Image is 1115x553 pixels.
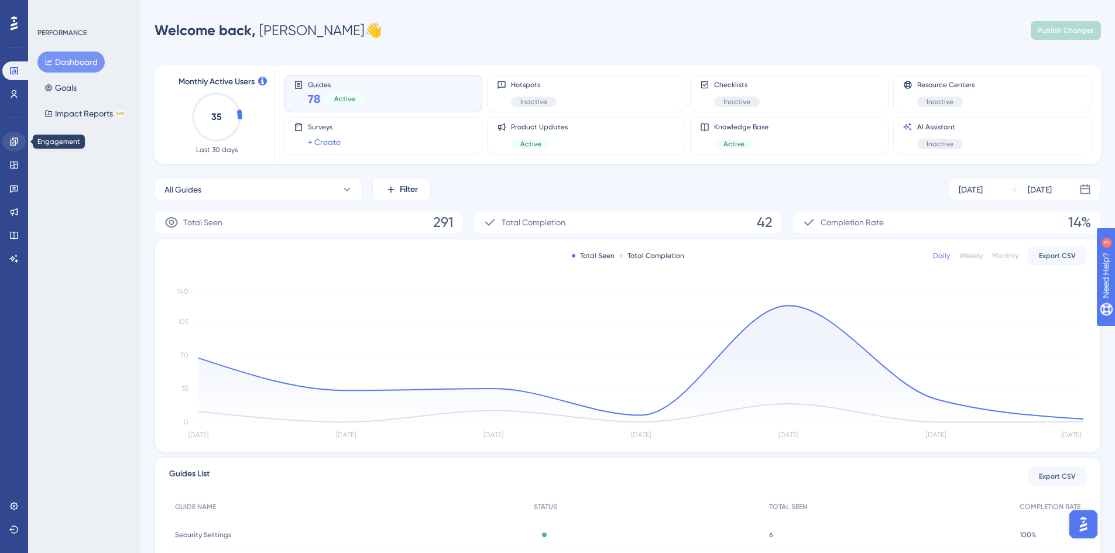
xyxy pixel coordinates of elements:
span: 291 [433,213,454,232]
tspan: 70 [180,351,188,359]
span: Monthly Active Users [179,75,255,89]
button: All Guides [155,178,363,201]
span: All Guides [164,183,201,197]
div: [DATE] [1028,183,1052,197]
tspan: [DATE] [926,431,946,439]
div: PERFORMANCE [37,28,87,37]
div: [PERSON_NAME] 👋 [155,21,382,40]
tspan: [DATE] [631,431,651,439]
tspan: [DATE] [778,431,798,439]
div: Monthly [992,251,1018,260]
span: Resource Centers [917,80,975,90]
span: 6 [769,530,773,540]
div: [DATE] [959,183,983,197]
tspan: 35 [181,384,188,393]
span: Knowledge Base [714,122,769,132]
div: 3 [81,6,85,15]
span: Export CSV [1039,472,1076,481]
span: Completion Rate [821,215,884,229]
span: Inactive [927,139,953,149]
button: Filter [372,178,431,201]
span: Inactive [723,97,750,107]
span: TOTAL SEEN [769,502,807,511]
div: BETA [115,111,126,116]
div: Total Completion [619,251,684,260]
span: Inactive [927,97,953,107]
span: Total Seen [183,215,222,229]
button: Impact ReportsBETA [37,103,133,124]
span: Active [334,94,355,104]
span: Product Updates [511,122,568,132]
span: Guides [308,80,365,88]
button: Goals [37,77,84,98]
span: Security Settings [175,530,231,540]
span: Export CSV [1039,251,1076,260]
span: AI Assistant [917,122,963,132]
div: Total Seen [572,251,615,260]
span: 42 [757,213,773,232]
tspan: [DATE] [188,431,208,439]
span: 78 [308,91,320,107]
button: Dashboard [37,51,105,73]
span: Checklists [714,80,760,90]
a: + Create [308,135,341,149]
span: 100% [1020,530,1037,540]
div: Weekly [959,251,983,260]
span: Active [520,139,541,149]
span: Guides List [169,467,210,486]
span: COMPLETION RATE [1020,502,1080,511]
span: Surveys [308,122,341,132]
span: Inactive [520,97,547,107]
span: 14% [1068,213,1091,232]
span: GUIDE NAME [175,502,216,511]
span: Need Help? [28,3,73,17]
span: Welcome back, [155,22,256,39]
tspan: [DATE] [336,431,356,439]
text: 35 [211,111,222,122]
tspan: [DATE] [483,431,503,439]
button: Export CSV [1028,467,1086,486]
span: Publish Changes [1038,26,1094,35]
span: Total Completion [502,215,565,229]
button: Publish Changes [1031,21,1101,40]
tspan: 0 [184,418,188,426]
tspan: 140 [177,287,188,296]
span: Hotspots [511,80,557,90]
tspan: 105 [178,318,188,326]
span: Last 30 days [196,145,238,154]
span: Filter [400,183,418,197]
button: Export CSV [1028,246,1086,265]
span: STATUS [534,502,557,511]
iframe: UserGuiding AI Assistant Launcher [1066,507,1101,542]
span: Active [723,139,745,149]
tspan: [DATE] [1061,431,1081,439]
div: Daily [933,251,950,260]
